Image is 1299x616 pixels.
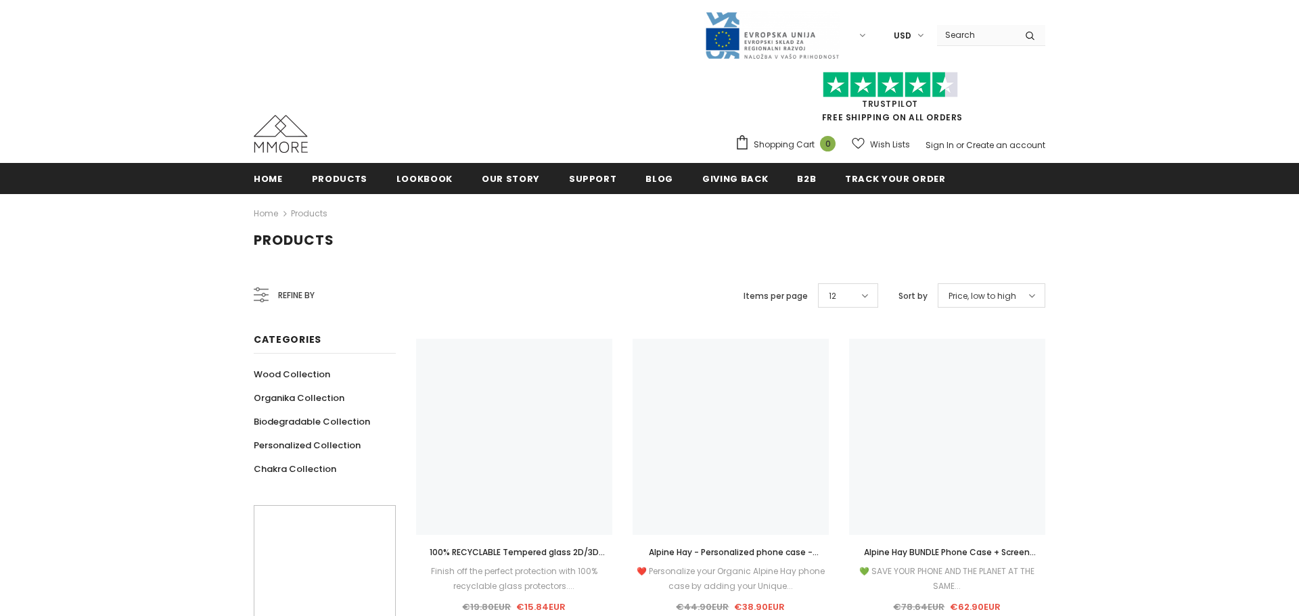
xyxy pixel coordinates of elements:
img: MMORE Cases [254,115,308,153]
a: Home [254,163,283,193]
span: Blog [645,172,673,185]
span: Giving back [702,172,768,185]
span: 0 [820,136,836,151]
span: Home [254,172,283,185]
a: Home [254,206,278,222]
span: Organika Collection [254,392,344,404]
a: Organika Collection [254,386,344,410]
a: B2B [797,163,816,193]
span: FREE SHIPPING ON ALL ORDERS [735,78,1045,123]
span: €62.90EUR [950,600,1001,613]
span: Wood Collection [254,368,330,381]
a: Trustpilot [862,98,918,110]
span: Alpine Hay - Personalized phone case - Personalized gift [649,546,819,573]
a: Alpine Hay - Personalized phone case - Personalized gift [633,545,829,560]
span: €44.90EUR [676,600,729,613]
div: 💚 SAVE YOUR PHONE AND THE PLANET AT THE SAME... [849,564,1045,594]
label: Items per page [744,289,808,303]
span: Alpine Hay BUNDLE Phone Case + Screen Protector + Alpine Hay Wireless Charger [864,546,1036,573]
span: Chakra Collection [254,463,336,475]
a: Wish Lists [852,133,910,156]
a: Products [291,208,327,219]
a: Biodegradable Collection [254,410,370,433]
img: Trust Pilot Stars [823,72,958,98]
span: Wish Lists [870,138,910,151]
a: 100% RECYCLABLE Tempered glass 2D/3D screen protector [416,545,612,560]
input: Search Site [937,25,1015,45]
a: Products [312,163,367,193]
span: Price, low to high [949,289,1016,303]
span: Shopping Cart [754,138,815,151]
a: Sign In [926,139,954,151]
span: €78.64EUR [893,600,944,613]
span: €19.80EUR [462,600,511,613]
span: Refine by [278,288,315,303]
div: ❤️ Personalize your Organic Alpine Hay phone case by adding your Unique... [633,564,829,594]
span: Categories [254,333,321,346]
a: support [569,163,617,193]
span: support [569,172,617,185]
div: Finish off the perfect protection with 100% recyclable glass protectors.... [416,564,612,594]
span: Personalized Collection [254,439,361,452]
span: Track your order [845,172,945,185]
a: Chakra Collection [254,457,336,481]
span: 100% RECYCLABLE Tempered glass 2D/3D screen protector [430,546,605,573]
span: €15.84EUR [516,600,566,613]
span: 12 [829,289,836,303]
a: Giving back [702,163,768,193]
span: B2B [797,172,816,185]
a: Shopping Cart 0 [735,135,842,155]
span: Products [254,231,334,250]
a: Wood Collection [254,362,330,386]
a: Blog [645,163,673,193]
img: Javni Razpis [704,11,840,60]
span: or [956,139,964,151]
span: €38.90EUR [734,600,785,613]
a: Create an account [966,139,1045,151]
a: Our Story [482,163,540,193]
span: USD [894,29,911,43]
label: Sort by [898,289,928,303]
span: Products [312,172,367,185]
span: Biodegradable Collection [254,415,370,428]
span: Our Story [482,172,540,185]
a: Track your order [845,163,945,193]
a: Alpine Hay BUNDLE Phone Case + Screen Protector + Alpine Hay Wireless Charger [849,545,1045,560]
a: Javni Razpis [704,29,840,41]
a: Personalized Collection [254,433,361,457]
span: Lookbook [396,172,453,185]
a: Lookbook [396,163,453,193]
